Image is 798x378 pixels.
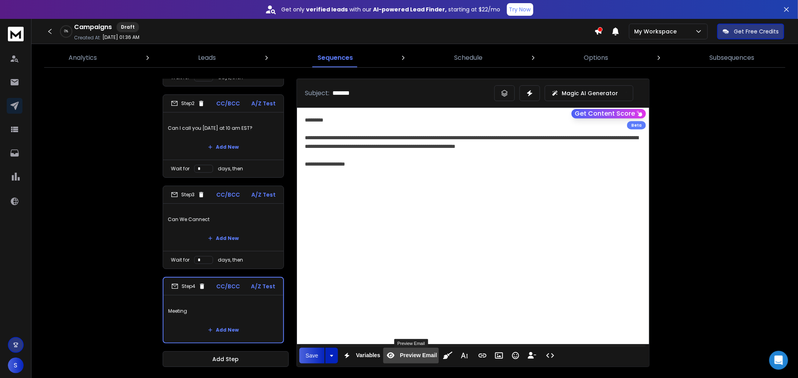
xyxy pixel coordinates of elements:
[354,352,382,359] span: Variables
[171,283,206,290] div: Step 4
[168,117,279,139] p: Can I call you [DATE] at 10 am EST?
[117,22,139,32] div: Draft
[710,53,755,63] p: Subsequences
[64,29,68,34] p: 0 %
[218,257,243,263] p: days, then
[398,352,438,359] span: Preview Email
[171,100,205,107] div: Step 2
[562,89,618,97] p: Magic AI Generator
[8,27,24,41] img: logo
[168,300,278,322] p: Meeting
[457,348,472,363] button: More Text
[340,348,382,363] button: Variables
[634,28,680,35] p: My Workspace
[74,35,101,41] p: Created At:
[394,339,428,348] div: Preview Email
[163,186,284,269] li: Step3CC/BCCA/Z TestCan We CannectAdd NewWait fordays, then
[543,348,558,363] button: Code View
[383,348,438,363] button: Preview Email
[218,166,243,172] p: days, then
[545,85,633,101] button: Magic AI Generator
[171,257,189,263] p: Wait for
[163,277,284,343] li: Step4CC/BCCA/Z TestMeetingAdd New
[171,166,189,172] p: Wait for
[8,358,24,373] button: S
[584,53,608,63] p: Options
[216,100,240,107] p: CC/BCC
[509,6,531,13] p: Try Now
[572,109,646,118] button: Get Content Score
[251,282,275,290] p: A/Z Test
[508,348,523,363] button: Emoticons
[194,48,221,67] a: Leads
[216,191,240,199] p: CC/BCC
[202,322,245,338] button: Add New
[313,48,358,67] a: Sequences
[769,351,788,370] div: Open Intercom Messenger
[734,28,779,35] p: Get Free Credits
[373,6,447,13] strong: AI-powered Lead Finder,
[202,230,245,246] button: Add New
[627,121,646,129] div: Beta
[251,100,276,107] p: A/Z Test
[717,24,784,39] button: Get Free Credits
[163,351,289,367] button: Add Step
[317,53,353,63] p: Sequences
[199,53,216,63] p: Leads
[69,53,97,63] p: Analytics
[525,348,540,363] button: Insert Unsubscribe Link
[171,191,205,198] div: Step 3
[64,48,102,67] a: Analytics
[306,6,348,13] strong: verified leads
[251,191,276,199] p: A/Z Test
[299,348,325,363] button: Save
[579,48,613,67] a: Options
[507,3,533,16] button: Try Now
[454,53,483,63] p: Schedule
[74,22,112,32] h1: Campaigns
[202,139,245,155] button: Add New
[217,282,240,290] p: CC/BCC
[163,94,284,178] li: Step2CC/BCCA/Z TestCan I call you [DATE] at 10 am EST?Add NewWait fordays, then
[168,208,279,230] p: Can We Cannect
[282,6,501,13] p: Get only with our starting at $22/mo
[102,34,139,41] p: [DATE] 01:36 AM
[305,89,329,98] p: Subject:
[475,348,490,363] button: Insert Link (Ctrl+K)
[705,48,759,67] a: Subsequences
[449,48,487,67] a: Schedule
